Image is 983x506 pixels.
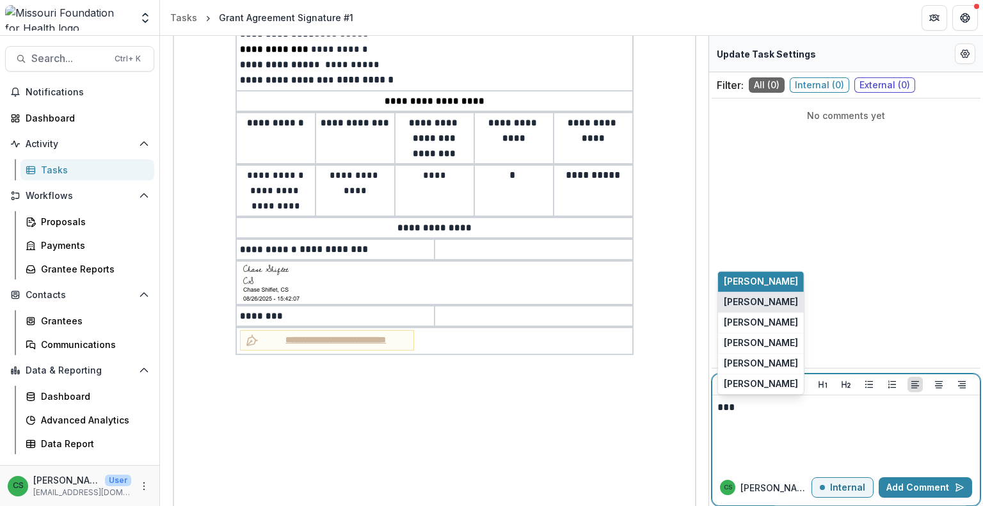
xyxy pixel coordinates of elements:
[136,5,154,31] button: Open entity switcher
[20,235,154,256] a: Payments
[13,482,24,490] div: Chase Shiflet
[5,82,154,102] button: Notifications
[26,365,134,376] span: Data & Reporting
[838,377,854,392] button: Heading 2
[41,413,144,427] div: Advanced Analytics
[31,52,107,65] span: Search...
[170,11,197,24] div: Tasks
[20,258,154,280] a: Grantee Reports
[26,87,149,98] span: Notifications
[922,5,947,31] button: Partners
[41,338,144,351] div: Communications
[5,5,131,31] img: Missouri Foundation for Health logo
[952,5,978,31] button: Get Help
[20,334,154,355] a: Communications
[830,482,865,493] p: Internal
[718,312,804,333] button: [PERSON_NAME]
[931,377,947,392] button: Align Center
[20,310,154,331] a: Grantees
[724,484,732,491] div: Chase Shiflet
[5,107,154,129] a: Dashboard
[41,390,144,403] div: Dashboard
[718,374,804,394] button: [PERSON_NAME]
[26,191,134,202] span: Workflows
[20,433,154,454] a: Data Report
[136,478,152,494] button: More
[41,239,144,252] div: Payments
[26,290,134,301] span: Contacts
[718,292,804,312] button: [PERSON_NAME]
[219,11,353,24] div: Grant Agreement Signature #1
[879,477,972,498] button: Add Comment
[41,437,144,450] div: Data Report
[33,473,100,487] p: [PERSON_NAME]
[41,314,144,328] div: Grantees
[718,271,804,292] button: [PERSON_NAME]
[41,163,144,177] div: Tasks
[41,262,144,276] div: Grantee Reports
[5,360,154,381] button: Open Data & Reporting
[718,333,804,353] button: [PERSON_NAME]
[105,475,131,486] p: User
[20,211,154,232] a: Proposals
[884,377,900,392] button: Ordered List
[5,134,154,154] button: Open Activity
[717,77,744,93] p: Filter:
[26,139,134,150] span: Activity
[955,43,975,64] button: Edit Form Settings
[20,409,154,431] a: Advanced Analytics
[41,215,144,228] div: Proposals
[954,377,970,392] button: Align Right
[20,159,154,180] a: Tasks
[718,353,804,374] button: [PERSON_NAME]
[5,285,154,305] button: Open Contacts
[165,8,202,27] a: Tasks
[5,46,154,72] button: Search...
[26,111,144,125] div: Dashboard
[5,186,154,206] button: Open Workflows
[112,52,143,66] div: Ctrl + K
[790,77,849,93] span: Internal ( 0 )
[811,477,874,498] button: Internal
[20,386,154,407] a: Dashboard
[717,47,816,61] p: Update Task Settings
[165,8,358,27] nav: breadcrumb
[861,377,877,392] button: Bullet List
[33,487,131,498] p: [EMAIL_ADDRESS][DOMAIN_NAME]
[907,377,923,392] button: Align Left
[740,481,811,494] p: [PERSON_NAME]
[854,77,915,93] span: External ( 0 )
[815,377,831,392] button: Heading 1
[717,109,975,122] p: No comments yet
[749,77,785,93] span: All ( 0 )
